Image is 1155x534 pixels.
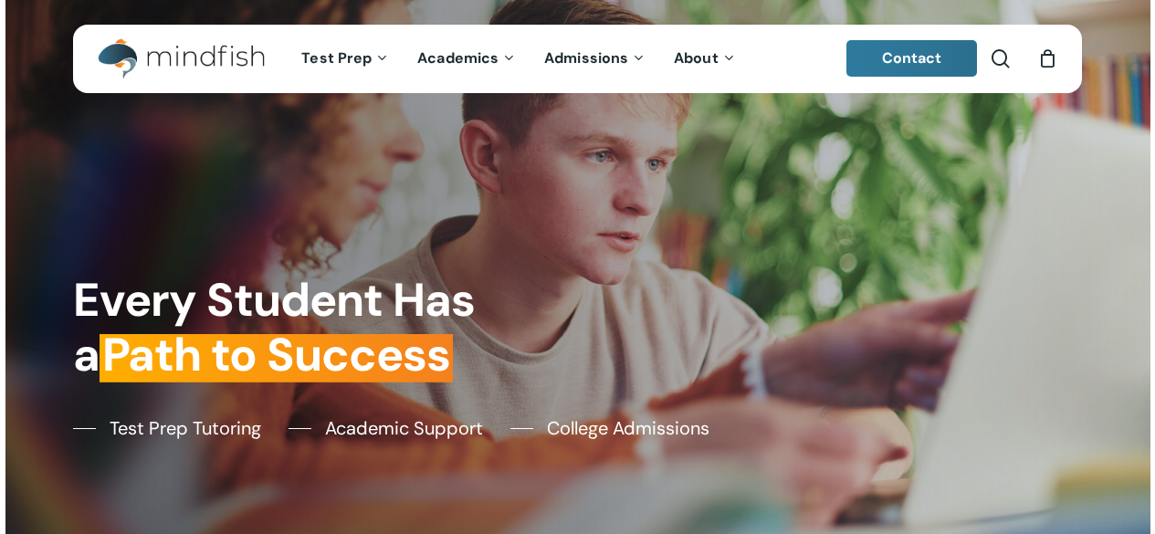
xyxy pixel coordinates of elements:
span: About [674,48,719,68]
a: Academic Support [289,414,483,442]
span: Contact [882,48,942,68]
a: Academics [404,51,530,67]
a: Contact [846,40,978,77]
span: College Admissions [547,414,709,442]
nav: Main Menu [288,25,750,93]
span: Test Prep [301,48,372,68]
a: College Admissions [510,414,709,442]
span: Academics [417,48,499,68]
span: Academic Support [325,414,483,442]
a: Test Prep [288,51,404,67]
a: Test Prep Tutoring [73,414,261,442]
em: Path to Success [100,325,453,385]
a: About [660,51,751,67]
a: Admissions [530,51,660,67]
h1: Every Student Has a [73,273,567,383]
header: Main Menu [73,25,1082,93]
span: Test Prep Tutoring [110,414,261,442]
span: Admissions [544,48,628,68]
